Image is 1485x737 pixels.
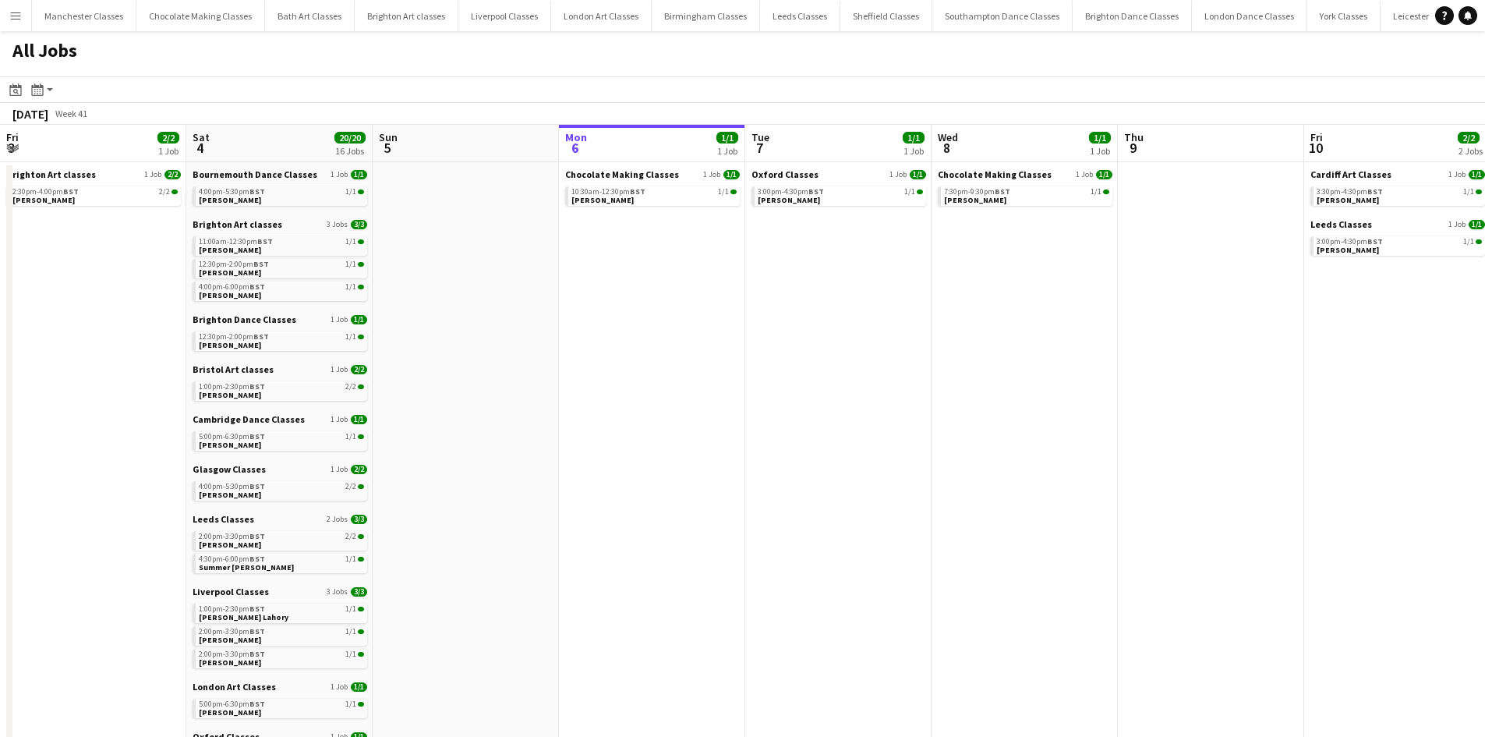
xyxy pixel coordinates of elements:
span: 1/1 [358,190,364,194]
span: Kerry Andrews [199,390,261,400]
span: BST [249,699,265,709]
span: Bournemouth Dance Classes [193,168,317,180]
span: 5:00pm-6:30pm [199,700,265,708]
span: 1/1 [723,170,740,179]
span: BST [63,186,79,197]
span: 3 [4,139,19,157]
span: 1 Job [1448,220,1466,229]
span: Fri [6,130,19,144]
div: London Art Classes1 Job1/15:00pm-6:30pmBST1/1[PERSON_NAME] [193,681,367,731]
span: 1/1 [716,132,738,144]
span: Fri [1310,130,1323,144]
span: 6 [563,139,587,157]
span: 1/1 [1476,190,1482,194]
span: 1/1 [358,702,364,707]
span: 1/1 [358,607,364,611]
a: 2:30pm-4:00pmBST2/2[PERSON_NAME] [12,186,178,204]
span: 2/2 [358,534,364,539]
span: Brighton Dance Classes [193,314,296,325]
span: BST [808,186,824,197]
div: Leeds Classes2 Jobs3/32:00pm-3:30pmBST2/2[PERSON_NAME]4:30pm-6:00pmBST1/1Summer [PERSON_NAME] [193,513,367,586]
span: Nicole Beeston [199,657,261,668]
span: BST [1367,236,1383,246]
span: 1/1 [358,239,364,244]
span: BST [257,236,273,246]
span: 2/2 [345,383,356,391]
span: Beth Nicholson [199,540,261,550]
span: 2:00pm-3:30pm [199,533,265,540]
span: 1/1 [345,605,356,613]
button: Liverpool Classes [458,1,551,31]
span: BST [249,431,265,441]
span: 3 Jobs [327,220,348,229]
span: 1/1 [345,260,356,268]
span: Bethany Spencer [199,245,261,255]
span: BST [249,186,265,197]
span: 12:30pm-2:00pm [199,260,269,268]
span: Sam Avery [12,195,75,205]
button: Brighton Dance Classes [1073,1,1192,31]
a: 4:30pm-6:00pmBST1/1Summer [PERSON_NAME] [199,554,364,572]
span: 1 Job [703,170,720,179]
span: BST [249,554,265,564]
span: 1/1 [345,188,356,196]
a: 5:00pm-6:30pmBST1/1[PERSON_NAME] [199,431,364,449]
span: 1/1 [917,190,923,194]
div: Liverpool Classes3 Jobs3/31:00pm-2:30pmBST1/1[PERSON_NAME] Lahory2:00pm-3:30pmBST1/1[PERSON_NAME]... [193,586,367,681]
a: 7:30pm-9:30pmBST1/1[PERSON_NAME] [944,186,1109,204]
div: 16 Jobs [335,145,365,157]
span: 1/1 [345,650,356,658]
span: 1/1 [1103,190,1109,194]
span: 10:30am-12:30pm [571,188,645,196]
a: London Art Classes1 Job1/1 [193,681,367,693]
span: Leeds Classes [1310,218,1372,230]
span: Bristol Art classes [193,363,274,375]
span: 1 Job [331,170,348,179]
span: 4:00pm-5:30pm [199,483,265,491]
div: Oxford Classes1 Job1/13:00pm-4:30pmBST1/1[PERSON_NAME] [751,168,926,209]
span: Sun [379,130,398,144]
span: BST [249,626,265,636]
span: 11:00am-12:30pm [199,238,273,246]
span: Shellie Wells [944,195,1006,205]
div: Glasgow Classes1 Job2/24:00pm-5:30pmBST2/2[PERSON_NAME] [193,463,367,513]
button: London Dance Classes [1192,1,1307,31]
div: 1 Job [158,145,179,157]
span: Tue [751,130,769,144]
div: Cambridge Dance Classes1 Job1/15:00pm-6:30pmBST1/1[PERSON_NAME] [193,413,367,463]
span: 1/1 [730,190,737,194]
div: Bristol Art classes1 Job2/21:00pm-2:30pmBST2/2[PERSON_NAME] [193,363,367,413]
span: 1/1 [345,433,356,441]
span: 1/1 [1096,170,1112,179]
button: Chocolate Making Classes [136,1,265,31]
span: 1/1 [1463,188,1474,196]
a: 1:00pm-2:30pmBST1/1[PERSON_NAME] Lahory [199,604,364,622]
a: 11:00am-12:30pmBST1/1[PERSON_NAME] [199,236,364,254]
span: 3/3 [351,515,367,524]
span: 7 [749,139,769,157]
a: 12:30pm-2:00pmBST1/1[PERSON_NAME] [199,331,364,349]
span: Summer McGibbon [199,562,294,572]
span: 2/2 [1458,132,1480,144]
span: Helen Inniss [199,290,261,300]
span: 3:30pm-4:30pm [1317,188,1383,196]
a: 12:30pm-2:00pmBST1/1[PERSON_NAME] [199,259,364,277]
span: BST [249,604,265,614]
span: 3/3 [351,220,367,229]
span: 1/1 [351,415,367,424]
span: 2/2 [159,188,170,196]
span: Chocolate Making Classes [565,168,679,180]
span: Chocolate Making Classes [938,168,1052,180]
span: Will Hughes [571,195,634,205]
span: 1 Job [1076,170,1093,179]
span: Faye Shepherd [1317,245,1379,255]
span: 2:30pm-4:00pm [12,188,79,196]
span: 1/1 [345,628,356,636]
a: 5:00pm-6:30pmBST1/1[PERSON_NAME] [199,699,364,717]
span: BST [249,649,265,659]
span: BST [249,531,265,541]
span: 1:00pm-2:30pm [199,383,265,391]
span: 2/2 [345,483,356,491]
span: 2:00pm-3:30pm [199,628,265,636]
span: Robert Bramley [1317,195,1379,205]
